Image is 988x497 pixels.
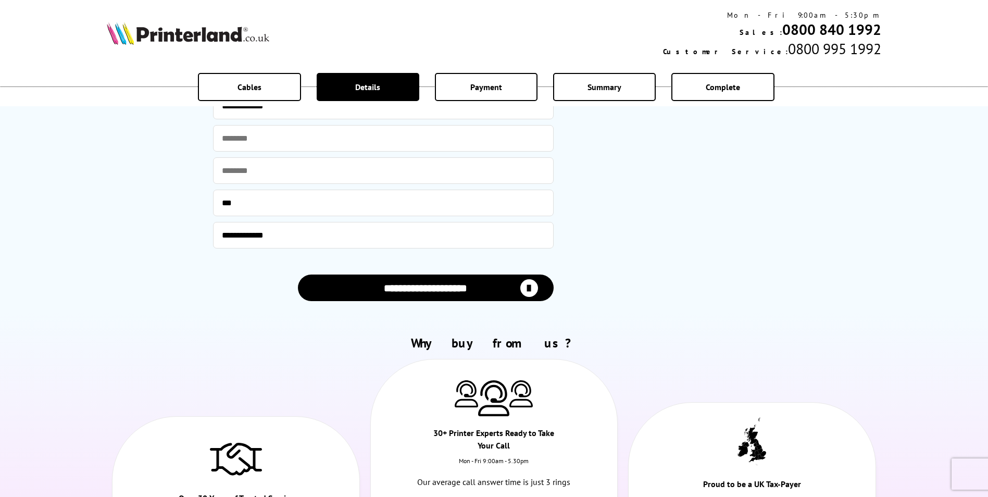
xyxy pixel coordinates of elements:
[107,335,881,351] h2: Why buy from us?
[371,457,618,475] div: Mon - Fri 9:00am - 5.30pm
[740,28,782,37] span: Sales:
[663,10,881,20] div: Mon - Fri 9:00am - 5:30pm
[788,39,881,58] span: 0800 995 1992
[107,22,269,45] img: Printerland Logo
[782,20,881,39] a: 0800 840 1992
[478,380,509,416] img: Printer Experts
[432,427,556,457] div: 30+ Printer Experts Ready to Take Your Call
[663,47,788,56] span: Customer Service:
[210,438,262,479] img: Trusted Service
[455,380,478,407] img: Printer Experts
[690,478,814,495] div: Proud to be a UK Tax-Payer
[470,82,502,92] span: Payment
[587,82,621,92] span: Summary
[509,380,533,407] img: Printer Experts
[408,475,581,489] p: Our average call answer time is just 3 rings
[706,82,740,92] span: Complete
[737,417,766,465] img: UK tax payer
[355,82,380,92] span: Details
[237,82,261,92] span: Cables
